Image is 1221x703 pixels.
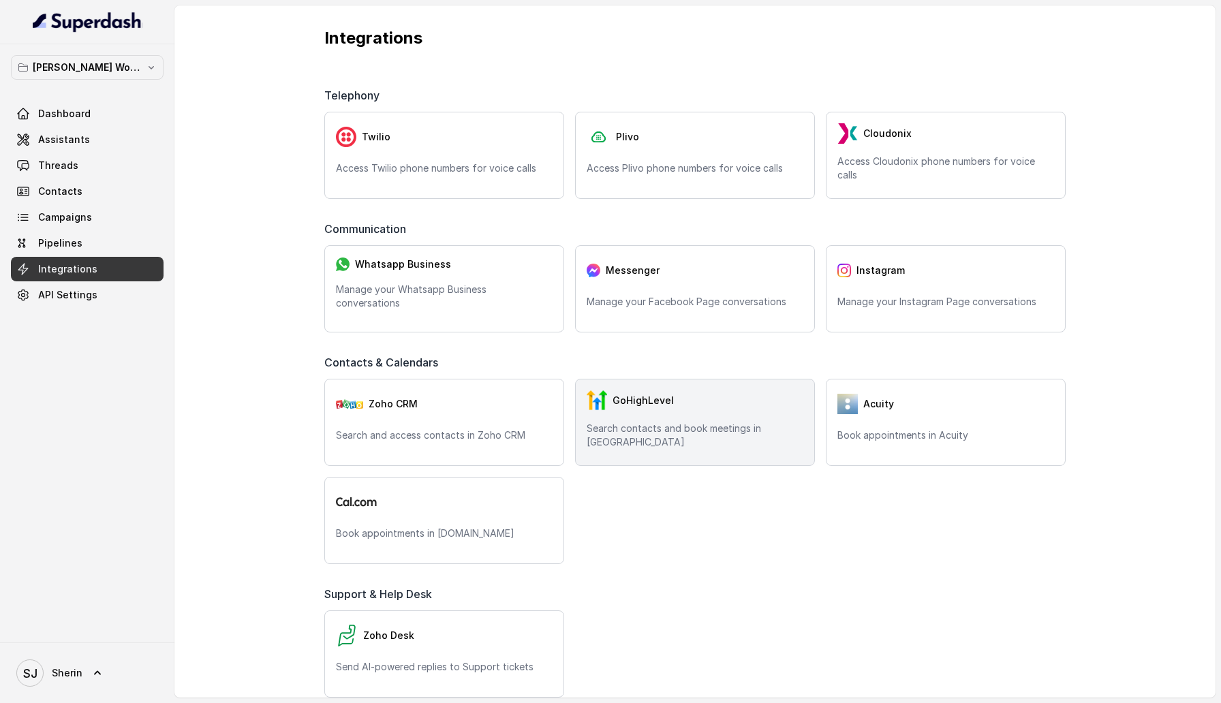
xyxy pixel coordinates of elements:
[355,257,451,271] span: Whatsapp Business
[38,133,90,146] span: Assistants
[613,394,674,407] span: GoHighLevel
[11,101,164,126] a: Dashboard
[38,210,92,224] span: Campaigns
[587,390,607,411] img: GHL.59f7fa3143240424d279.png
[324,87,385,104] span: Telephony
[837,394,858,414] img: 5vvjV8cQY1AVHSZc2N7qU9QabzYIM+zpgiA0bbq9KFoni1IQNE8dHPp0leJjYW31UJeOyZnSBUO77gdMaNhFCgpjLZzFnVhVC...
[11,283,164,307] a: API Settings
[587,161,803,175] p: Access Plivo phone numbers for voice calls
[336,127,356,147] img: twilio.7c09a4f4c219fa09ad352260b0a8157b.svg
[587,295,803,309] p: Manage your Facebook Page conversations
[11,205,164,230] a: Campaigns
[837,123,858,144] img: LzEnlUgADIwsuYwsTIxNLkxQDEyBEgDTDZAMjs1Qgy9jUyMTMxBzEB8uASKBKLgDqFxF08kI1lQAAAABJRU5ErkJggg==
[837,155,1054,182] p: Access Cloudonix phone numbers for voice calls
[616,130,639,144] span: Plivo
[837,295,1054,309] p: Manage your Instagram Page conversations
[38,107,91,121] span: Dashboard
[11,231,164,255] a: Pipelines
[324,221,412,237] span: Communication
[11,127,164,152] a: Assistants
[837,428,1054,442] p: Book appointments in Acuity
[336,399,363,409] img: zohoCRM.b78897e9cd59d39d120b21c64f7c2b3a.svg
[336,161,553,175] p: Access Twilio phone numbers for voice calls
[38,185,82,198] span: Contacts
[336,257,350,271] img: whatsapp.f50b2aaae0bd8934e9105e63dc750668.svg
[38,262,97,276] span: Integrations
[11,654,164,692] a: Sherin
[38,236,82,250] span: Pipelines
[363,629,414,642] span: Zoho Desk
[587,127,610,148] img: plivo.d3d850b57a745af99832d897a96997ac.svg
[324,354,444,371] span: Contacts & Calendars
[587,422,803,449] p: Search contacts and book meetings in [GEOGRAPHIC_DATA]
[336,660,553,674] p: Send AI-powered replies to Support tickets
[52,666,82,680] span: Sherin
[863,127,912,140] span: Cloudonix
[33,11,142,33] img: light.svg
[362,130,390,144] span: Twilio
[336,428,553,442] p: Search and access contacts in Zoho CRM
[336,283,553,310] p: Manage your Whatsapp Business conversations
[11,257,164,281] a: Integrations
[606,264,660,277] span: Messenger
[336,527,553,540] p: Book appointments in [DOMAIN_NAME]
[324,586,437,602] span: Support & Help Desk
[863,397,894,411] span: Acuity
[587,264,600,277] img: messenger.2e14a0163066c29f9ca216c7989aa592.svg
[324,27,1066,49] p: Integrations
[11,55,164,80] button: [PERSON_NAME] Workspace
[38,159,78,172] span: Threads
[369,397,418,411] span: Zoho CRM
[38,288,97,302] span: API Settings
[856,264,905,277] span: Instagram
[23,666,37,681] text: SJ
[11,153,164,178] a: Threads
[11,179,164,204] a: Contacts
[33,59,142,76] p: [PERSON_NAME] Workspace
[837,264,851,277] img: instagram.04eb0078a085f83fc525.png
[336,497,377,506] img: logo.svg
